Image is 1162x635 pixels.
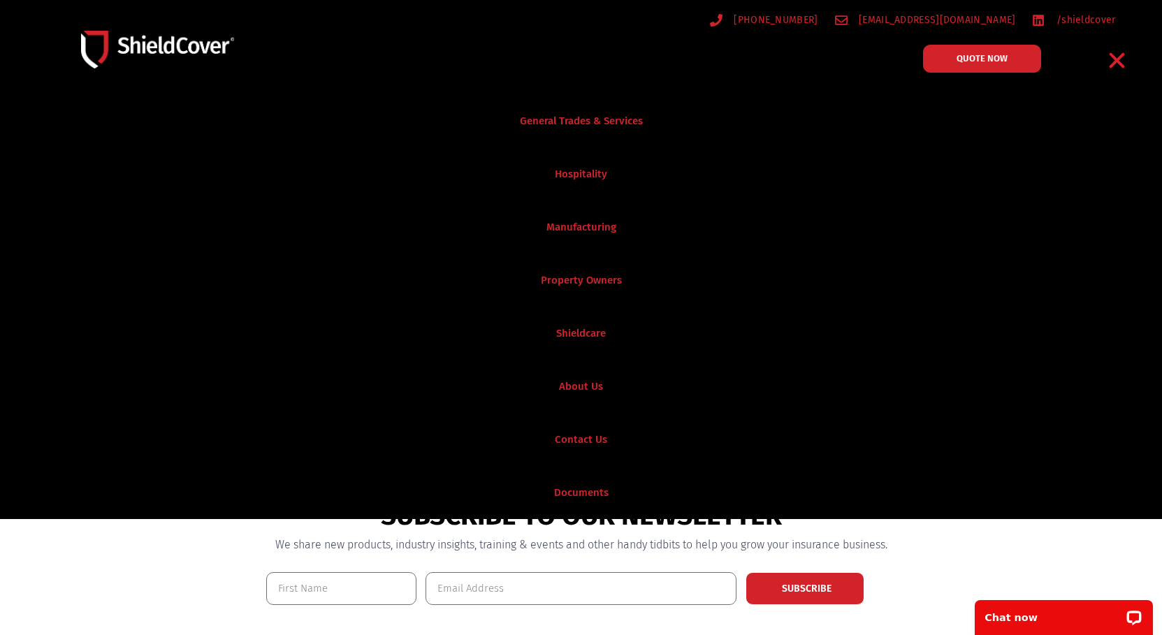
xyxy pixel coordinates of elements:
iframe: LiveChat chat widget [966,591,1162,635]
input: First Name [266,572,417,605]
span: [PHONE_NUMBER] [730,11,818,29]
button: SUBSCRIBE [746,572,864,605]
a: [EMAIL_ADDRESS][DOMAIN_NAME] [835,11,1016,29]
a: QUOTE NOW [923,45,1041,73]
a: [PHONE_NUMBER] [710,11,818,29]
img: Shield-Cover-Underwriting-Australia-logo-full [81,31,234,68]
h3: We share new products, industry insights, training & events and other handy tidbits to help you g... [266,539,896,550]
span: SUBSCRIBE [782,584,831,594]
input: Email Address [426,572,736,605]
div: Menu Toggle [1101,44,1134,77]
span: QUOTE NOW [957,54,1008,63]
a: /shieldcover [1032,11,1115,29]
span: [EMAIL_ADDRESS][DOMAIN_NAME] [855,11,1015,29]
span: /shieldcover [1053,11,1116,29]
